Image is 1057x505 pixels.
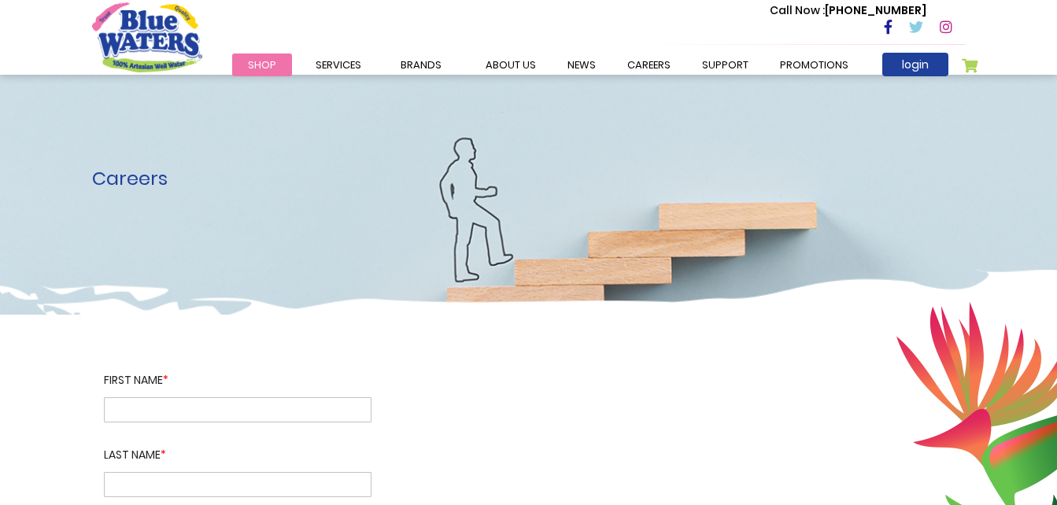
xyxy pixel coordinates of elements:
[92,2,202,72] a: store logo
[92,168,966,190] h1: Careers
[770,2,926,19] p: [PHONE_NUMBER]
[612,53,686,76] a: careers
[882,53,948,76] a: login
[552,53,612,76] a: News
[470,53,552,76] a: about us
[316,57,361,72] span: Services
[104,372,371,397] label: First name
[104,422,371,472] label: Last Name
[770,2,825,18] span: Call Now :
[401,57,442,72] span: Brands
[686,53,764,76] a: support
[764,53,864,76] a: Promotions
[248,57,276,72] span: Shop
